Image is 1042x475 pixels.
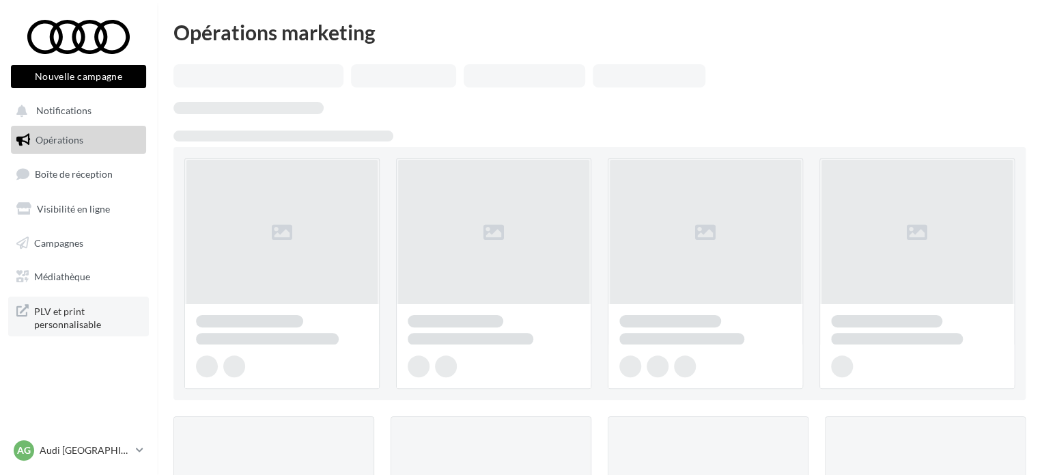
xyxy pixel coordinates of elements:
[35,168,113,180] span: Boîte de réception
[8,126,149,154] a: Opérations
[34,236,83,248] span: Campagnes
[40,444,130,457] p: Audi [GEOGRAPHIC_DATA]
[36,105,91,117] span: Notifications
[34,271,90,282] span: Médiathèque
[37,203,110,215] span: Visibilité en ligne
[8,262,149,291] a: Médiathèque
[11,65,146,88] button: Nouvelle campagne
[173,22,1026,42] div: Opérations marketing
[8,195,149,223] a: Visibilité en ligne
[8,297,149,337] a: PLV et print personnalisable
[34,302,141,331] span: PLV et print personnalisable
[8,229,149,258] a: Campagnes
[11,437,146,463] a: AG Audi [GEOGRAPHIC_DATA]
[8,159,149,189] a: Boîte de réception
[17,444,31,457] span: AG
[36,134,83,146] span: Opérations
